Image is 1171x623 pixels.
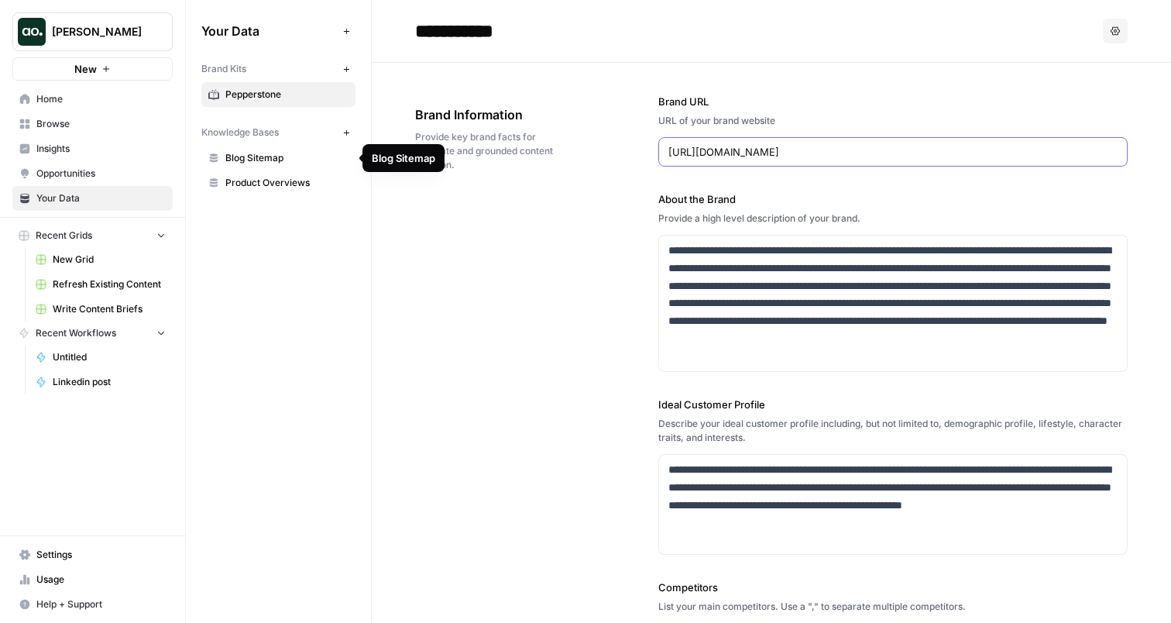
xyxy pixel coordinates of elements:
span: Usage [36,573,166,587]
label: Brand URL [658,94,1128,109]
a: Blog Sitemap [201,146,355,170]
span: Brand Information [415,105,572,124]
div: List your main competitors. Use a "," to separate multiple competitors. [658,600,1128,614]
span: New Grid [53,253,166,267]
a: Settings [12,542,173,567]
input: www.sundaysoccer.com [668,144,1118,160]
span: Recent Workflows [36,326,116,340]
span: Settings [36,548,166,562]
span: Linkedin post [53,375,166,389]
a: Linkedin post [29,370,173,394]
span: Product Overviews [225,176,349,190]
span: Browse [36,117,166,131]
span: Pepperstone [225,88,349,102]
a: New Grid [29,247,173,272]
span: Blog Sitemap [225,151,349,165]
span: Your Data [201,22,337,40]
a: Pepperstone [201,82,355,107]
a: Your Data [12,186,173,211]
span: Help + Support [36,597,166,611]
button: Workspace: Zoe Jessup [12,12,173,51]
img: Zoe Jessup Logo [18,18,46,46]
span: Home [36,92,166,106]
span: Write Content Briefs [53,302,166,316]
span: Recent Grids [36,229,92,243]
a: Insights [12,136,173,161]
a: Write Content Briefs [29,297,173,322]
a: Home [12,87,173,112]
span: Opportunities [36,167,166,181]
a: Opportunities [12,161,173,186]
span: Provide key brand facts for accurate and grounded content creation. [415,130,572,172]
a: Browse [12,112,173,136]
button: Help + Support [12,592,173,617]
div: Describe your ideal customer profile including, but not limited to, demographic profile, lifestyl... [658,417,1128,445]
button: New [12,57,173,81]
span: Untitled [53,350,166,364]
span: [PERSON_NAME] [52,24,146,40]
span: Knowledge Bases [201,126,279,139]
a: Usage [12,567,173,592]
div: Provide a high level description of your brand. [658,212,1128,225]
label: Competitors [658,580,1128,595]
span: New [74,61,97,77]
a: Refresh Existing Content [29,272,173,297]
div: URL of your brand website [658,114,1128,128]
button: Recent Grids [12,224,173,247]
a: Product Overviews [201,170,355,195]
label: About the Brand [658,191,1128,207]
span: Refresh Existing Content [53,277,166,291]
button: Recent Workflows [12,322,173,345]
label: Ideal Customer Profile [658,397,1128,412]
span: Brand Kits [201,62,246,76]
span: Your Data [36,191,166,205]
span: Insights [36,142,166,156]
a: Untitled [29,345,173,370]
